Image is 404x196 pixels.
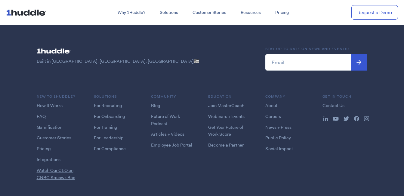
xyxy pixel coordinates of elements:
a: Public Policy [265,135,291,141]
input: Submit [351,54,367,71]
a: For Recruiting [94,103,122,109]
h6: Get in Touch [322,94,368,100]
a: Request a Demo [351,5,398,20]
a: FAQ [37,113,46,119]
img: ... [354,116,359,121]
a: Blog [151,103,160,109]
a: Future of Work Podcast [151,113,180,127]
a: Watch Our CEO on CNBC Squawk Box [37,167,75,181]
img: ... [364,116,369,121]
a: For Leadership [94,135,124,141]
a: Get Your Future of Work Score [208,124,243,138]
h6: NEW TO 1HUDDLE? [37,94,82,100]
input: Email [265,54,368,71]
h6: Stay up to date on news and events! [265,46,368,52]
a: Solutions [153,7,185,18]
a: Become a Partner [208,142,244,148]
a: Join MasterCoach [208,103,244,109]
a: Social Impact [265,146,293,152]
a: Gamification [37,124,62,130]
a: Articles + Videos [151,131,184,137]
a: Webinars + Events [208,113,245,119]
img: ... [344,116,349,121]
a: Resources [233,7,268,18]
a: About [265,103,277,109]
a: Pricing [268,7,296,18]
a: Integrations [37,156,60,163]
h6: COMPANY [265,94,310,100]
a: For Compliance [94,146,126,152]
a: Contact Us [322,103,344,109]
a: For Onboarding [94,113,125,119]
h6: COMMUNITY [151,94,196,100]
img: ... [6,7,49,18]
a: Customer Stories [37,135,71,141]
h6: Solutions [94,94,139,100]
a: Employee Job Portal [151,142,192,148]
img: ... [323,116,328,121]
a: Pricing [37,146,51,152]
p: Built in [GEOGRAPHIC_DATA]. [GEOGRAPHIC_DATA], [GEOGRAPHIC_DATA] [37,58,253,65]
a: Customer Stories [185,7,233,18]
h6: Education [208,94,253,100]
a: Careers [265,113,281,119]
span: 🇺🇸 [194,58,199,64]
img: ... [37,46,73,56]
a: Why 1Huddle? [110,7,153,18]
img: ... [333,117,339,121]
a: For Training [94,124,117,130]
a: News + Press [265,124,291,130]
a: How It Works [37,103,63,109]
